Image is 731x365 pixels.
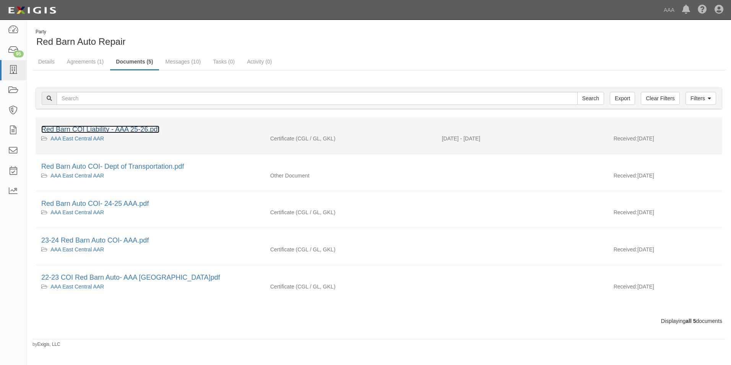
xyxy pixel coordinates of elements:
[36,29,125,35] div: Party
[577,92,604,105] input: Search
[61,54,109,69] a: Agreements (1)
[41,125,716,135] div: Red Barn COI Liability - AAA 25-26.pdf
[13,51,24,57] div: 95
[686,318,696,324] b: all 5
[41,283,259,290] div: AAA East Central AAR
[660,2,678,18] a: AAA
[686,92,716,105] a: Filters
[50,284,104,290] a: AAA East Central AAR
[32,54,60,69] a: Details
[698,5,707,15] i: Help Center - Complianz
[608,246,722,257] div: [DATE]
[614,283,637,290] p: Received:
[32,341,60,348] small: by
[41,209,259,216] div: AAA East Central AAR
[614,209,637,216] p: Received:
[265,246,436,253] div: Commercial General Liability / Garage Liability Garage Keepers Liability
[50,246,104,253] a: AAA East Central AAR
[160,54,207,69] a: Messages (10)
[241,54,278,69] a: Activity (0)
[32,29,373,48] div: Red Barn Auto Repair
[41,135,259,142] div: AAA East Central AAR
[41,163,184,170] a: Red Barn Auto COI- Dept of Transportation.pdf
[436,209,608,209] div: Effective - Expiration
[30,317,728,325] div: Displaying documents
[41,172,259,179] div: AAA East Central AAR
[41,273,716,283] div: 22-23 COI Red Barn Auto- AAA East Central.pdf
[41,162,716,172] div: Red Barn Auto COI- Dept of Transportation.pdf
[265,209,436,216] div: Commercial General Liability / Garage Liability Garage Keepers Liability
[608,283,722,294] div: [DATE]
[265,172,436,179] div: Other Document
[41,246,259,253] div: AAA East Central AAR
[36,36,125,47] span: Red Barn Auto Repair
[608,135,722,146] div: [DATE]
[608,209,722,220] div: [DATE]
[265,135,436,142] div: Commercial General Liability / Garage Liability Garage Keepers Liability
[614,172,637,179] p: Received:
[6,3,58,17] img: logo-5460c22ac91f19d4615b14bd174203de0afe785f0fc80cf4dbbc73dc1793850b.png
[50,209,104,215] a: AAA East Central AAR
[37,342,60,347] a: Exigis, LLC
[57,92,578,105] input: Search
[207,54,240,69] a: Tasks (0)
[50,173,104,179] a: AAA East Central AAR
[41,125,159,133] a: Red Barn COI Liability - AAA 25-26.pdf
[110,54,159,70] a: Documents (5)
[610,92,635,105] a: Export
[614,135,637,142] p: Received:
[436,135,608,142] div: Effective 09/06/2025 - Expiration 09/06/2026
[50,135,104,142] a: AAA East Central AAR
[41,199,716,209] div: Red Barn Auto COI- 24-25 AAA.pdf
[614,246,637,253] p: Received:
[641,92,679,105] a: Clear Filters
[608,172,722,183] div: [DATE]
[41,236,149,244] a: 23-24 Red Barn Auto COI- AAA.pdf
[265,283,436,290] div: Commercial General Liability / Garage Liability Garage Keepers Liability
[41,200,149,207] a: Red Barn Auto COI- 24-25 AAA.pdf
[41,236,716,246] div: 23-24 Red Barn Auto COI- AAA.pdf
[41,274,220,281] a: 22-23 COI Red Barn Auto- AAA [GEOGRAPHIC_DATA]pdf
